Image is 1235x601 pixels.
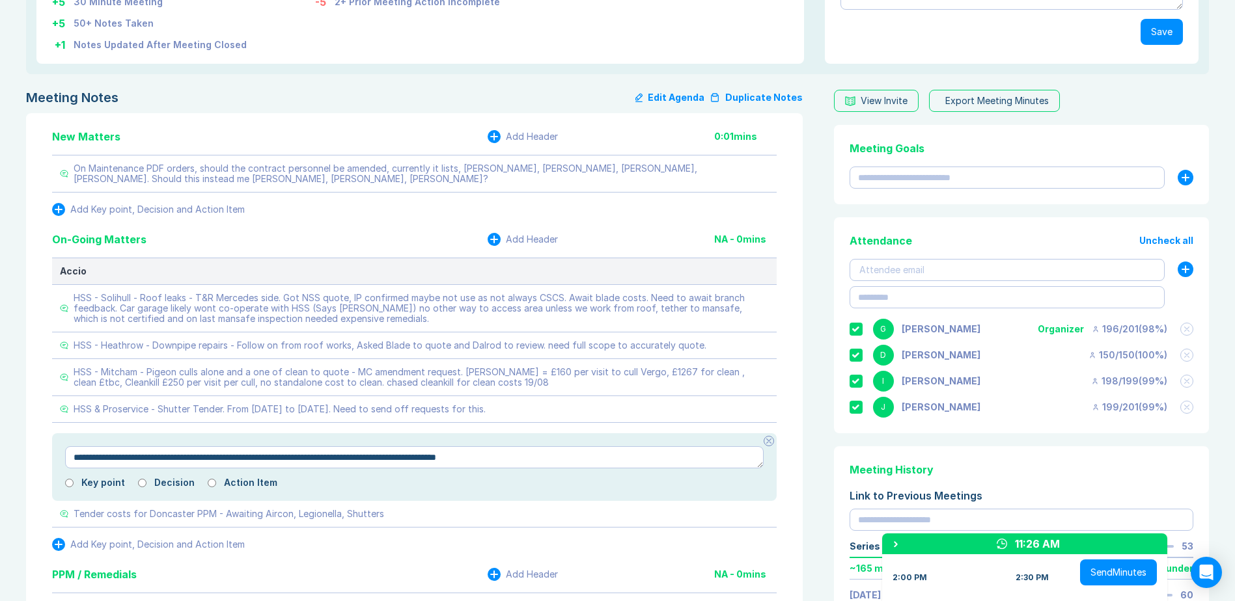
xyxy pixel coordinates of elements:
[52,232,146,247] div: On-Going Matters
[74,367,769,388] div: HSS - Mitcham - Pigeon culls alone and a one of clean to quote - MC amendment request. [PERSON_NA...
[893,572,927,583] div: 2:00 PM
[902,376,980,386] div: Iain Parnell
[714,234,777,245] div: NA - 0 mins
[850,233,912,248] div: Attendance
[873,371,894,392] div: I
[1141,19,1183,45] button: Save
[714,131,777,142] div: 0:01 mins
[73,32,247,53] td: Notes Updated After Meeting Closed
[73,10,247,32] td: 50+ Notes Taken
[47,32,73,53] td: + 1
[902,350,980,360] div: David Hayter
[74,293,769,324] div: HSS - Solihull - Roof leaks - T&R Mercedes side. Got NSS quote, IP confirmed maybe not use as not...
[154,477,195,488] label: Decision
[635,90,704,105] button: Edit Agenda
[1089,350,1167,360] div: 150 / 150 ( 100 %)
[834,90,919,112] button: View Invite
[1080,559,1157,585] button: SendMinutes
[902,402,980,412] div: Jonny Welbourn
[488,130,558,143] button: Add Header
[1191,557,1222,588] div: Open Intercom Messenger
[861,96,908,106] div: View Invite
[1016,572,1049,583] div: 2:30 PM
[47,10,73,32] td: + 5
[74,404,486,414] div: HSS & Proservice - Shutter Tender. From [DATE] to [DATE]. Need to send off requests for this.
[488,568,558,581] button: Add Header
[1180,590,1193,600] div: 60
[902,324,980,334] div: Gemma White
[60,266,769,276] div: Accio
[506,131,558,142] div: Add Header
[74,163,769,184] div: On Maintenance PDF orders, should the contract personnel be amended, currently it lists, [PERSON_...
[850,140,1193,156] div: Meeting Goals
[1092,324,1167,334] div: 196 / 201 ( 98 %)
[52,567,137,582] div: PPM / Remedials
[74,340,706,351] div: HSS - Heathrow - Downpipe repairs - Follow on from roof works, Asked Blade to quote and Dalrod to...
[224,477,277,488] label: Action Item
[873,345,894,366] div: D
[850,563,923,574] div: ~ 165 mins early
[850,541,921,552] div: Series Average
[506,234,558,245] div: Add Header
[710,90,803,105] button: Duplicate Notes
[873,397,894,418] div: J
[1038,324,1084,334] div: Organizer
[850,462,1193,477] div: Meeting History
[1182,541,1193,552] div: 53
[488,233,558,246] button: Add Header
[1139,235,1193,246] button: Uncheck all
[1015,536,1060,552] div: 11:26 AM
[506,569,558,580] div: Add Header
[929,90,1060,112] button: Export Meeting Minutes
[52,129,120,144] div: New Matters
[70,539,245,550] div: Add Key point, Decision and Action Item
[873,319,894,340] div: G
[850,590,881,600] a: [DATE]
[714,569,777,580] div: NA - 0 mins
[1091,376,1167,386] div: 198 / 199 ( 99 %)
[74,509,384,519] div: Tender costs for Doncaster PPM - Awaiting Aircon, Legionella, Shutters
[850,488,1193,503] div: Link to Previous Meetings
[70,204,245,215] div: Add Key point, Decision and Action Item
[945,96,1049,106] div: Export Meeting Minutes
[52,203,245,216] button: Add Key point, Decision and Action Item
[1092,402,1167,412] div: 199 / 201 ( 99 %)
[26,90,118,105] div: Meeting Notes
[81,477,125,488] label: Key point
[52,538,245,551] button: Add Key point, Decision and Action Item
